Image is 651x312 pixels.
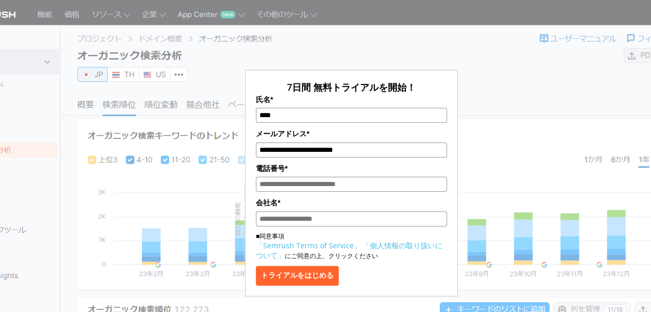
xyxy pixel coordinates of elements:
label: メールアドレス* [256,128,447,139]
button: トライアルをはじめる [256,266,339,286]
a: 「個人情報の取り扱いについて」 [256,240,442,260]
p: ■同意事項 にご同意の上、クリックください [256,232,447,261]
span: 7日間 無料トライアルを開始！ [287,81,416,93]
label: 電話番号* [256,163,447,174]
a: 「Semrush Terms of Service」 [256,240,361,250]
